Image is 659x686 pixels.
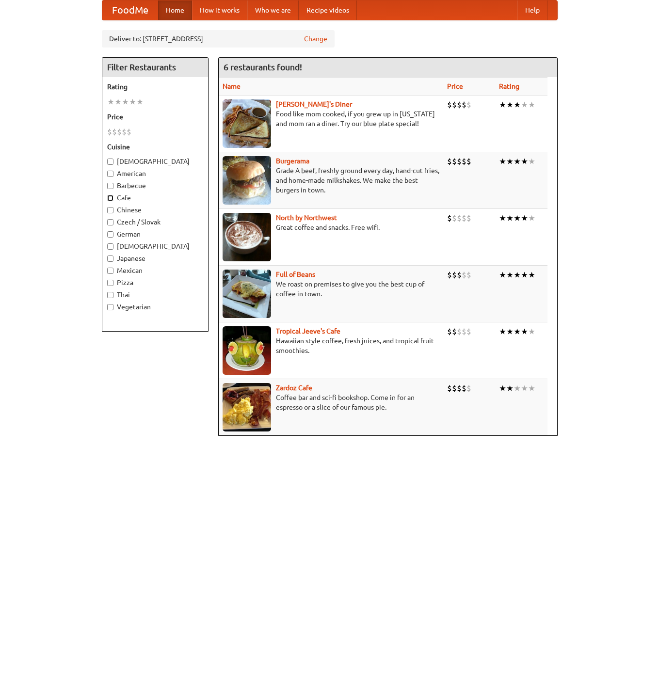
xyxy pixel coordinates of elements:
[514,99,521,110] li: ★
[521,99,528,110] li: ★
[466,99,471,110] li: $
[107,181,203,191] label: Barbecue
[499,270,506,280] li: ★
[117,127,122,137] li: $
[107,255,113,262] input: Japanese
[107,142,203,152] h5: Cuisine
[129,96,136,107] li: ★
[127,127,131,137] li: $
[447,99,452,110] li: $
[107,231,113,238] input: German
[223,279,439,299] p: We roast on premises to give you the best cup of coffee in town.
[447,213,452,223] li: $
[107,266,203,275] label: Mexican
[528,213,535,223] li: ★
[462,383,466,394] li: $
[276,100,352,108] a: [PERSON_NAME]'s Diner
[514,213,521,223] li: ★
[107,169,203,178] label: American
[499,383,506,394] li: ★
[457,99,462,110] li: $
[276,214,337,222] a: North by Northwest
[107,96,114,107] li: ★
[452,326,457,337] li: $
[462,156,466,167] li: $
[107,205,203,215] label: Chinese
[452,213,457,223] li: $
[107,254,203,263] label: Japanese
[107,183,113,189] input: Barbecue
[107,243,113,250] input: [DEMOGRAPHIC_DATA]
[528,270,535,280] li: ★
[107,292,113,298] input: Thai
[521,270,528,280] li: ★
[107,171,113,177] input: American
[107,302,203,312] label: Vegetarian
[506,156,514,167] li: ★
[107,217,203,227] label: Czech / Slovak
[521,156,528,167] li: ★
[224,63,302,72] ng-pluralize: 6 restaurants found!
[107,241,203,251] label: [DEMOGRAPHIC_DATA]
[107,219,113,225] input: Czech / Slovak
[102,58,208,77] h4: Filter Restaurants
[276,271,315,278] a: Full of Beans
[107,229,203,239] label: German
[499,326,506,337] li: ★
[506,326,514,337] li: ★
[192,0,247,20] a: How it works
[447,82,463,90] a: Price
[223,270,271,318] img: beans.jpg
[499,82,519,90] a: Rating
[528,156,535,167] li: ★
[457,213,462,223] li: $
[107,304,113,310] input: Vegetarian
[457,383,462,394] li: $
[528,383,535,394] li: ★
[122,96,129,107] li: ★
[514,156,521,167] li: ★
[466,156,471,167] li: $
[517,0,547,20] a: Help
[457,326,462,337] li: $
[223,213,271,261] img: north.jpg
[462,270,466,280] li: $
[223,383,271,431] img: zardoz.jpg
[107,290,203,300] label: Thai
[447,326,452,337] li: $
[107,157,203,166] label: [DEMOGRAPHIC_DATA]
[247,0,299,20] a: Who we are
[466,270,471,280] li: $
[102,30,335,48] div: Deliver to: [STREET_ADDRESS]
[107,159,113,165] input: [DEMOGRAPHIC_DATA]
[223,82,241,90] a: Name
[466,383,471,394] li: $
[223,166,439,195] p: Grade A beef, freshly ground every day, hand-cut fries, and home-made milkshakes. We make the bes...
[223,223,439,232] p: Great coffee and snacks. Free wifi.
[136,96,144,107] li: ★
[158,0,192,20] a: Home
[276,384,312,392] b: Zardoz Cafe
[452,270,457,280] li: $
[452,383,457,394] li: $
[506,383,514,394] li: ★
[107,278,203,287] label: Pizza
[466,213,471,223] li: $
[447,156,452,167] li: $
[462,213,466,223] li: $
[452,156,457,167] li: $
[514,383,521,394] li: ★
[528,99,535,110] li: ★
[107,112,203,122] h5: Price
[114,96,122,107] li: ★
[506,99,514,110] li: ★
[223,336,439,355] p: Hawaiian style coffee, fresh juices, and tropical fruit smoothies.
[457,270,462,280] li: $
[107,280,113,286] input: Pizza
[521,213,528,223] li: ★
[521,326,528,337] li: ★
[299,0,357,20] a: Recipe videos
[466,326,471,337] li: $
